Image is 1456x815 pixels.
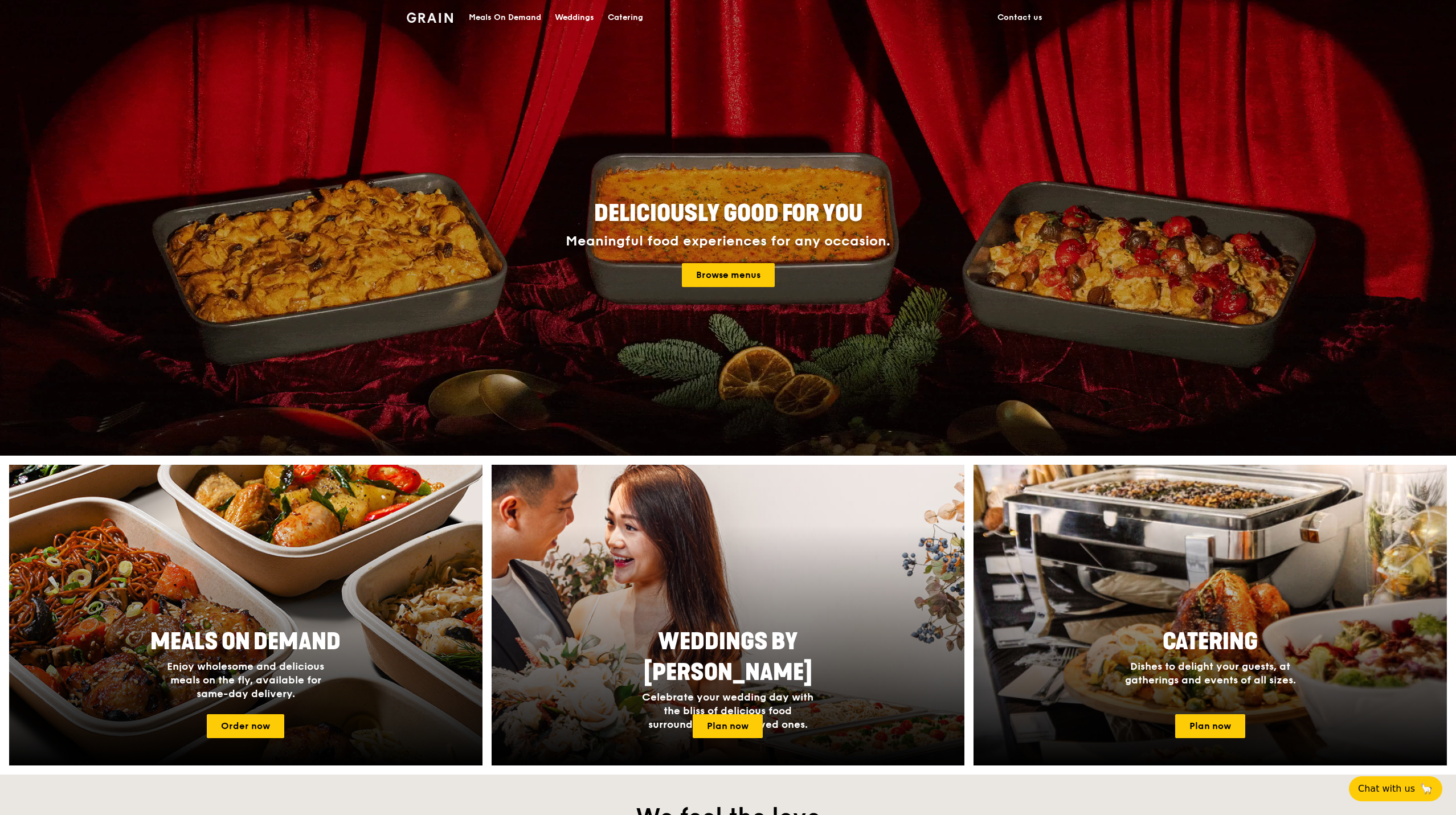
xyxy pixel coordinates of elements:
[1175,714,1245,738] a: Plan now
[150,628,341,656] span: Meals On Demand
[523,234,933,249] div: Meaningful food experiences for any occasion.
[974,465,1447,765] img: catering-card.e1cfaf3e.jpg
[407,13,453,23] img: Grain
[601,1,650,35] a: Catering
[974,465,1447,765] a: CateringDishes to delight your guests, at gatherings and events of all sizes.Plan now
[642,691,813,731] span: Celebrate your wedding day with the bliss of delicious food surrounded by your loved ones.
[555,1,594,35] div: Weddings
[9,465,482,765] a: Meals On DemandEnjoy wholesome and delicious meals on the fly, available for same-day delivery.Or...
[9,465,482,765] img: meals-on-demand-card.d2b6f6db.png
[1125,660,1296,686] span: Dishes to delight your guests, at gatherings and events of all sizes.
[1420,782,1433,796] span: 🦙
[1349,776,1442,801] button: Chat with us🦙
[608,1,643,35] div: Catering
[594,200,862,227] span: Deliciously good for you
[167,660,324,700] span: Enjoy wholesome and delicious meals on the fly, available for same-day delivery.
[693,714,763,738] a: Plan now
[548,1,601,35] a: Weddings
[1163,628,1258,656] span: Catering
[469,1,541,35] div: Meals On Demand
[1358,782,1415,796] span: Chat with us
[492,465,965,765] a: Weddings by [PERSON_NAME]Celebrate your wedding day with the bliss of delicious food surrounded b...
[682,263,775,287] a: Browse menus
[207,714,284,738] a: Order now
[991,1,1049,35] a: Contact us
[492,465,965,765] img: weddings-card.4f3003b8.jpg
[644,628,812,686] span: Weddings by [PERSON_NAME]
